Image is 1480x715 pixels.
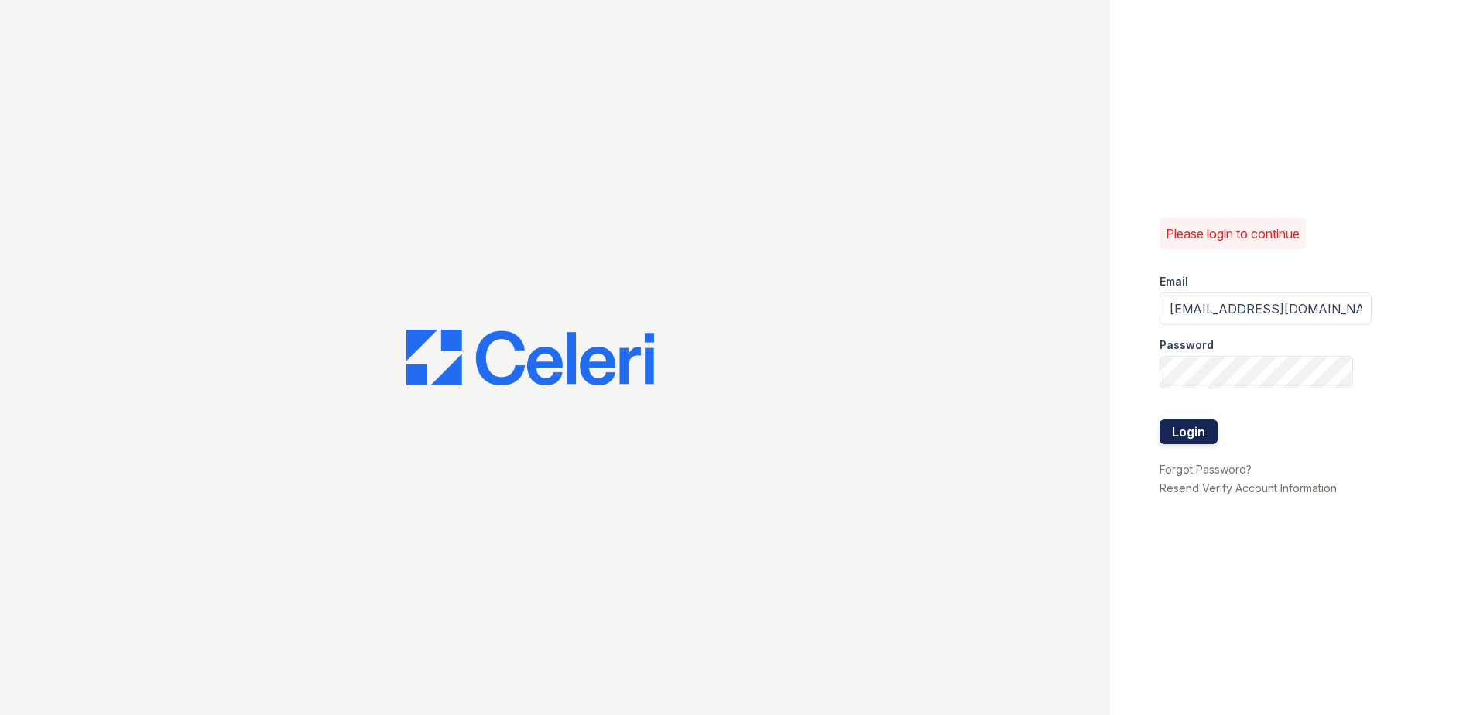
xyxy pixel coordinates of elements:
[1166,224,1300,243] p: Please login to continue
[1160,274,1188,289] label: Email
[1160,463,1252,476] a: Forgot Password?
[1160,337,1214,353] label: Password
[1160,481,1337,494] a: Resend Verify Account Information
[406,330,654,385] img: CE_Logo_Blue-a8612792a0a2168367f1c8372b55b34899dd931a85d93a1a3d3e32e68fde9ad4.png
[1160,419,1218,444] button: Login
